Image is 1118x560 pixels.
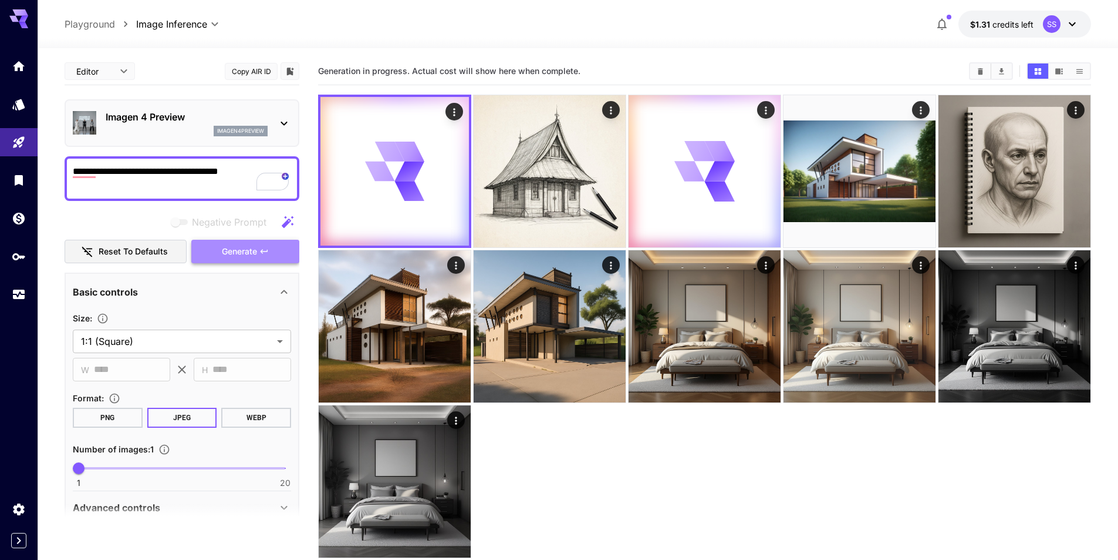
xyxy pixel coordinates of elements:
div: SS [1043,15,1060,33]
button: Choose the file format for the output image. [104,393,125,404]
img: 2Q== [474,95,626,247]
span: 1:1 (Square) [81,334,272,348]
div: Actions [912,101,930,119]
button: Add to library [285,64,295,78]
img: Z [629,250,781,403]
button: WEBP [221,408,291,428]
span: Generate [222,244,257,259]
button: Download All [991,63,1012,79]
span: Editor [76,65,113,78]
span: Size : [73,313,92,323]
span: Generation in progress. Actual cost will show here when complete. [318,66,580,76]
p: imagen4preview [217,127,264,135]
img: 2Q== [938,95,1090,247]
div: Basic controls [73,278,291,306]
span: W [81,363,89,377]
div: Actions [445,103,463,120]
span: Image Inference [136,17,207,31]
img: Z [938,250,1090,403]
div: Playground [12,135,26,150]
button: PNG [73,408,143,428]
div: Actions [602,101,620,119]
span: $1.31 [970,19,992,29]
button: Clear All [970,63,991,79]
button: Generate [191,240,299,264]
div: Actions [447,411,465,429]
button: Show media in video view [1049,63,1069,79]
div: API Keys [12,249,26,264]
div: Actions [447,256,465,274]
div: Clear AllDownload All [969,62,1013,80]
p: Basic controls [73,285,138,299]
div: Usage [12,287,26,302]
p: Advanced controls [73,501,160,515]
div: Actions [1067,256,1085,274]
div: Actions [757,101,775,119]
span: Negative prompts are not compatible with the selected model. [168,214,276,229]
p: Imagen 4 Preview [106,110,268,124]
span: 20 [280,477,291,489]
span: 1 [77,477,80,489]
nav: breadcrumb [65,17,136,31]
button: Expand sidebar [11,533,26,548]
span: Negative Prompt [192,215,266,229]
div: Actions [602,256,620,274]
img: 2Q== [783,95,935,247]
button: JPEG [147,408,217,428]
div: Home [12,59,26,73]
textarea: To enrich screen reader interactions, please activate Accessibility in Grammarly extension settings [73,165,291,193]
button: Copy AIR ID [225,63,278,80]
span: Number of images : 1 [73,444,154,454]
img: 9k= [319,405,471,558]
a: Playground [65,17,115,31]
div: Actions [757,256,775,274]
span: H [202,363,208,377]
div: Actions [1067,101,1085,119]
div: Wallet [12,211,26,226]
div: Show media in grid viewShow media in video viewShow media in list view [1026,62,1091,80]
span: Format : [73,393,104,403]
div: Settings [12,502,26,517]
div: $1.31438 [970,18,1033,31]
div: Models [12,97,26,112]
img: 9k= [783,250,935,403]
button: Specify how many images to generate in a single request. Each image generation will be charged se... [154,444,175,455]
span: credits left [992,19,1033,29]
div: Imagen 4 Previewimagen4preview [73,105,291,141]
div: Advanced controls [73,494,291,522]
img: Z [474,250,626,403]
div: Actions [912,256,930,274]
div: Library [12,173,26,187]
button: $1.31438SS [958,11,1091,38]
img: 9k= [319,250,471,403]
button: Show media in list view [1069,63,1090,79]
button: Show media in grid view [1028,63,1048,79]
button: Reset to defaults [65,240,187,264]
button: Adjust the dimensions of the generated image by specifying its width and height in pixels, or sel... [92,313,113,324]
